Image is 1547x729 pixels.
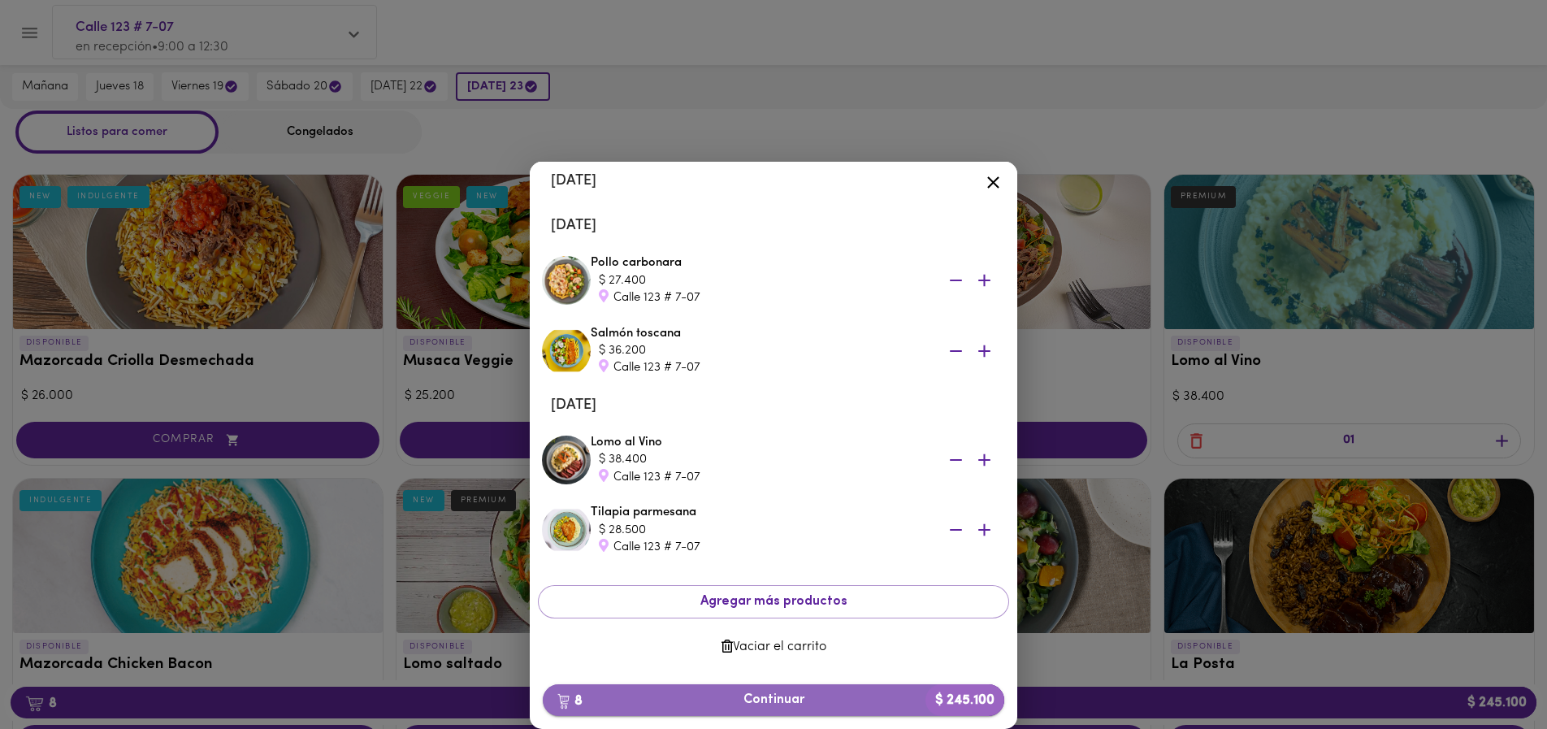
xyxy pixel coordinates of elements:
[543,684,1004,716] button: 8Continuar$ 245.100
[548,690,592,711] b: 8
[542,506,591,554] img: Tilapia parmesana
[1453,635,1531,713] iframe: Messagebird Livechat Widget
[552,594,995,610] span: Agregar más productos
[551,640,996,655] span: Vaciar el carrito
[538,585,1009,618] button: Agregar más productos
[599,522,924,539] div: $ 28.500
[538,631,1009,663] button: Vaciar el carrito
[599,469,924,486] div: Calle 123 # 7-07
[542,436,591,484] img: Lomo al Vino
[599,539,924,556] div: Calle 123 # 7-07
[591,504,1005,556] div: Tilapia parmesana
[591,254,1005,306] div: Pollo carbonara
[538,162,1009,201] li: [DATE]
[542,256,591,305] img: Pollo carbonara
[542,327,591,375] img: Salmón toscana
[599,289,924,306] div: Calle 123 # 7-07
[556,692,991,708] span: Continuar
[538,206,1009,245] li: [DATE]
[925,684,1004,716] b: $ 245.100
[599,342,924,359] div: $ 36.200
[599,359,924,376] div: Calle 123 # 7-07
[599,451,924,468] div: $ 38.400
[599,272,924,289] div: $ 27.400
[557,693,570,709] img: cart.png
[591,434,1005,486] div: Lomo al Vino
[591,325,1005,377] div: Salmón toscana
[538,386,1009,425] li: [DATE]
